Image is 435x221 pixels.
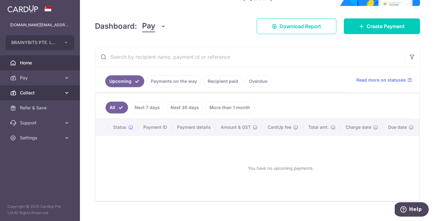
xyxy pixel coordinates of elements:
a: Read more on statuses [356,77,412,83]
img: CardUp [7,5,38,13]
span: Pay [20,75,61,81]
span: CardUp fee [268,124,291,130]
button: BRAINYBITS PTE. LTD. [6,35,74,50]
a: Next 30 days [166,102,203,113]
th: Payment ID [138,119,172,135]
span: Pay [142,20,155,32]
a: Next 7 days [131,102,164,113]
th: Payment details [172,119,216,135]
span: Due date [388,124,407,130]
a: Download Report [257,18,336,34]
span: Download Report [279,23,321,30]
span: Create Payment [367,23,405,30]
input: Search by recipient name, payment id or reference [95,47,405,67]
span: Total amt. [308,124,329,130]
span: Charge date [346,124,371,130]
span: Collect [20,90,61,96]
iframe: Opens a widget where you can find more information [395,202,429,218]
a: Overdue [245,75,271,87]
a: Payments on the way [147,75,201,87]
span: Amount & GST [221,124,251,130]
span: Read more on statuses [356,77,406,83]
a: More than 1 month [205,102,254,113]
a: Recipient paid [204,75,242,87]
a: All [106,102,128,113]
span: Refer & Save [20,105,61,111]
a: Create Payment [344,18,420,34]
button: Pay [142,20,166,32]
span: Support [20,120,61,126]
span: Status [113,124,126,130]
p: [DOMAIN_NAME][EMAIL_ADDRESS][DOMAIN_NAME] [10,22,70,28]
span: BRAINYBITS PTE. LTD. [11,39,57,46]
h4: Dashboard: [95,21,137,32]
a: Upcoming [105,75,144,87]
span: Settings [20,135,61,141]
span: Home [20,60,61,66]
